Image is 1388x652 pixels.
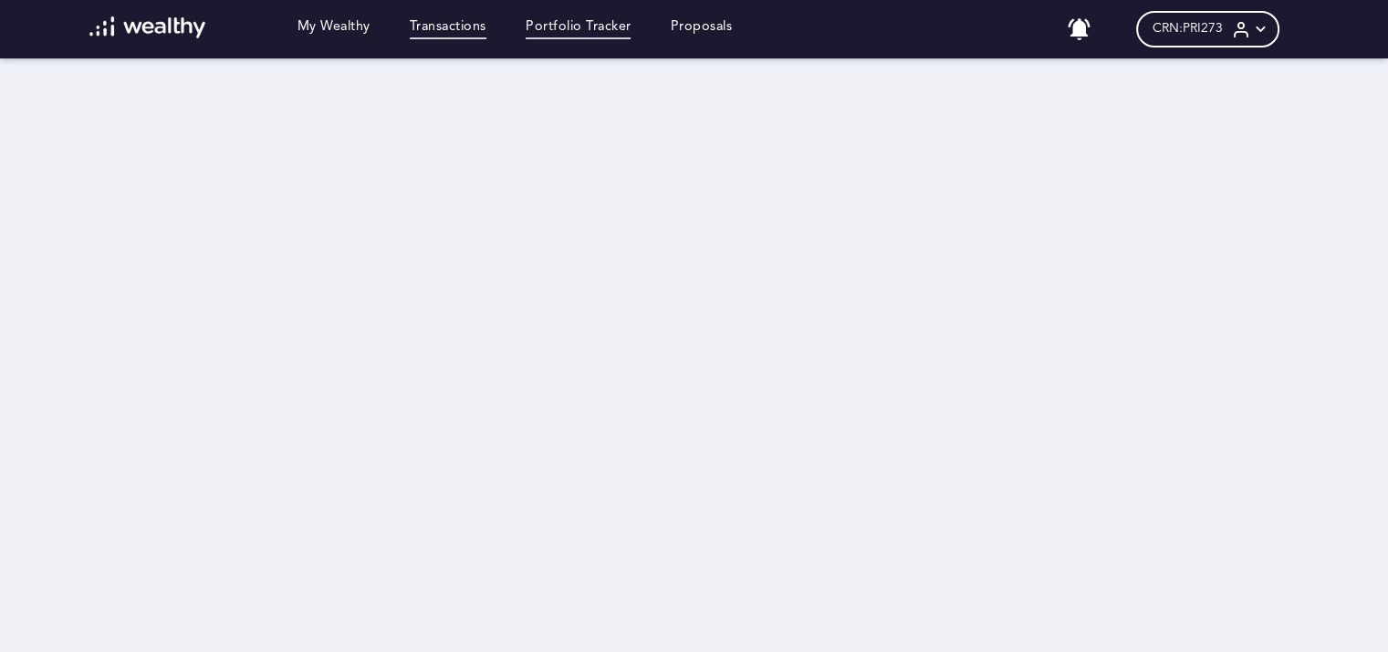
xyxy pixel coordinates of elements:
[410,19,486,39] a: Transactions
[89,16,205,38] img: wl-logo-white.svg
[1153,21,1223,37] span: CRN: PRI273
[526,19,631,39] a: Portfolio Tracker
[671,19,733,39] a: Proposals
[297,19,370,39] a: My Wealthy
